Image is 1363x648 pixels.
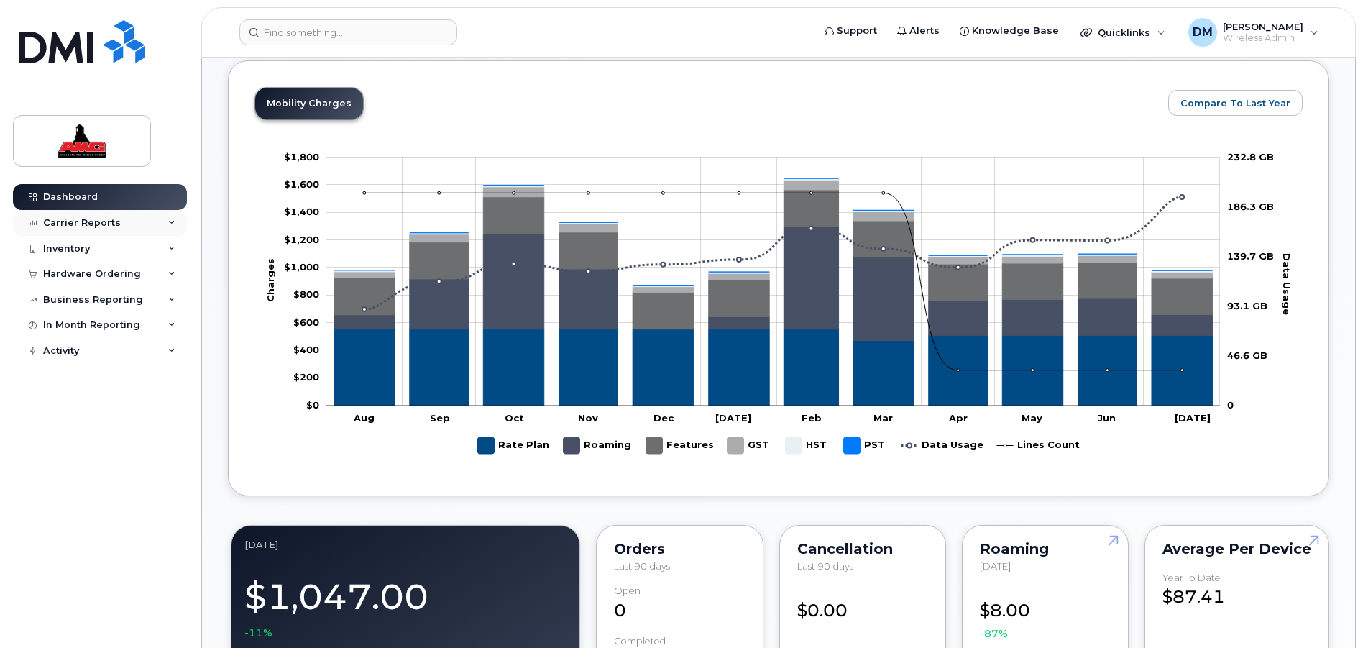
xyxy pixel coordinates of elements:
tspan: 186.3 GB [1227,200,1274,211]
g: Features [646,432,714,460]
tspan: $1,000 [284,261,319,273]
div: Don MacLellan [1178,18,1328,47]
span: Knowledge Base [972,24,1059,38]
g: Data Usage [901,432,983,460]
div: Roaming [980,543,1111,555]
span: [DATE] [980,560,1011,572]
tspan: $1,200 [284,233,319,245]
g: $0 [284,261,319,273]
tspan: $200 [293,371,319,383]
div: $1,047.00 [244,568,566,640]
tspan: Feb [802,411,822,423]
tspan: Dec [653,411,674,423]
div: $8.00 [980,585,1111,641]
div: $0.00 [797,585,928,623]
g: Roaming [564,432,632,460]
tspan: [DATE] [1175,411,1211,423]
span: Wireless Admin [1223,32,1303,44]
g: $0 [284,233,319,245]
span: Last 90 days [797,560,853,572]
button: Compare To Last Year [1168,90,1303,116]
tspan: $400 [293,344,319,355]
a: Knowledge Base [950,17,1069,45]
tspan: Apr [948,411,968,423]
div: Cancellation [797,543,928,555]
span: [PERSON_NAME] [1223,21,1303,32]
a: Alerts [887,17,950,45]
g: $0 [293,316,319,327]
g: Legend [478,432,1080,460]
span: -11% [244,626,272,640]
g: Rate Plan [334,329,1213,405]
span: Alerts [909,24,940,38]
g: PST [844,432,887,460]
g: $0 [293,344,319,355]
tspan: $600 [293,316,319,327]
tspan: Data Usage [1281,252,1293,314]
a: Mobility Charges [255,88,363,119]
tspan: 0 [1227,398,1234,410]
div: Orders [614,543,745,555]
div: Average per Device [1162,543,1311,555]
g: $0 [284,178,319,190]
g: $0 [284,206,319,217]
tspan: 46.6 GB [1227,349,1267,360]
tspan: [DATE] [715,411,751,423]
g: $0 [293,288,319,300]
span: DM [1193,24,1213,41]
g: $0 [284,150,319,162]
g: HST [786,432,830,460]
tspan: 139.7 GB [1227,250,1274,261]
tspan: Jun [1098,411,1116,423]
tspan: Aug [353,411,375,423]
span: Last 90 days [614,560,670,572]
tspan: $0 [306,398,319,410]
g: Chart [265,150,1293,459]
tspan: $1,400 [284,206,319,217]
span: -87% [980,626,1008,641]
tspan: $800 [293,288,319,300]
span: Quicklinks [1098,27,1150,38]
tspan: $1,800 [284,150,319,162]
tspan: Sep [430,411,450,423]
tspan: 232.8 GB [1227,150,1274,162]
span: Support [837,24,877,38]
tspan: Nov [578,411,598,423]
div: Open [614,585,641,596]
span: Compare To Last Year [1180,96,1290,110]
g: Lines Count [997,432,1080,460]
input: Find something... [239,19,457,45]
tspan: Charges [265,258,276,302]
tspan: 93.1 GB [1227,299,1267,311]
tspan: Oct [505,411,524,423]
g: $0 [293,371,319,383]
tspan: $1,600 [284,178,319,190]
g: Rate Plan [478,432,549,460]
tspan: May [1022,411,1042,423]
g: GST [728,432,771,460]
div: completed [614,636,666,647]
div: Quicklinks [1070,18,1175,47]
tspan: Mar [873,411,893,423]
div: $87.41 [1162,572,1311,610]
div: 0 [614,585,745,623]
div: Year to Date [1162,572,1221,583]
a: Support [814,17,887,45]
div: July 2025 [244,539,566,550]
